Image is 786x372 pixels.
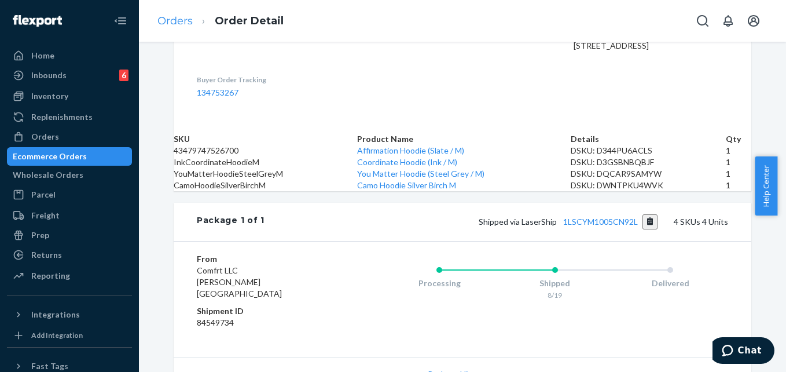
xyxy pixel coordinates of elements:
[265,214,728,229] div: 4 SKUs 4 Units
[479,217,658,227] span: Shipped via LaserShip
[174,133,357,145] th: SKU
[197,87,238,97] a: 134753267
[571,145,726,156] div: DSKU: D344PU6ACLS
[7,305,132,324] button: Integrations
[755,156,777,216] button: Help Center
[726,156,751,168] td: 1
[174,168,357,180] td: YouMatterHoodieSteelGreyM
[13,15,62,27] img: Flexport logo
[197,305,335,317] dt: Shipment ID
[7,108,132,126] a: Replenishments
[31,360,68,372] div: Fast Tags
[109,9,132,32] button: Close Navigation
[726,145,751,156] td: 1
[174,180,357,191] td: CamoHoodieSilverBirchM
[7,87,132,105] a: Inventory
[31,249,62,261] div: Returns
[197,75,399,85] dt: Buyer Order Tracking
[7,46,132,65] a: Home
[197,214,265,229] div: Package 1 of 1
[497,278,613,289] div: Shipped
[31,50,54,61] div: Home
[563,217,638,227] a: 1LSCYM1005CN92L
[571,156,726,168] div: DSKU: D3GSBNBQBJF
[712,337,774,366] iframe: Opens a widget where you can chat to one of our agents
[7,329,132,342] a: Add Integration
[642,214,658,229] button: Copy tracking number
[574,29,649,50] span: [PERSON_NAME] [STREET_ADDRESS]
[215,14,284,27] a: Order Detail
[174,156,357,168] td: InkCoordinateHoodieM
[357,169,484,178] a: You Matter Hoodie (Steel Grey / M)
[726,180,751,191] td: 1
[7,246,132,264] a: Returns
[7,66,132,85] a: Inbounds6
[13,169,83,181] div: Wholesale Orders
[31,111,93,123] div: Replenishments
[148,4,293,38] ol: breadcrumbs
[571,180,726,191] div: DSKU: DWNTPKU4WVK
[119,70,128,81] div: 6
[7,206,132,225] a: Freight
[726,133,751,145] th: Qty
[726,168,751,180] td: 1
[7,147,132,166] a: Ecommerce Orders
[197,265,282,298] span: Comfrt LLC [PERSON_NAME][GEOGRAPHIC_DATA]
[497,290,613,300] div: 8/19
[13,151,87,162] div: Ecommerce Orders
[571,133,726,145] th: Details
[357,157,457,167] a: Coordinate Hoodie (Ink / M)
[7,185,132,204] a: Parcel
[691,9,714,32] button: Open Search Box
[31,131,59,143] div: Orders
[7,127,132,146] a: Orders
[357,145,464,155] a: Affirmation Hoodie (Slate / M)
[31,189,56,200] div: Parcel
[571,168,726,180] div: DSKU: DQCAR9SAMYW
[197,253,335,265] dt: From
[381,278,497,289] div: Processing
[31,70,67,81] div: Inbounds
[197,317,335,329] dd: 84549734
[717,9,740,32] button: Open notifications
[31,210,60,221] div: Freight
[31,270,70,282] div: Reporting
[7,226,132,245] a: Prep
[742,9,765,32] button: Open account menu
[357,180,456,190] a: Camo Hoodie Silver Birch M
[157,14,193,27] a: Orders
[31,309,80,320] div: Integrations
[31,90,68,102] div: Inventory
[31,229,49,241] div: Prep
[31,330,83,340] div: Add Integration
[7,267,132,285] a: Reporting
[174,145,357,156] td: 43479747526700
[7,166,132,184] a: Wholesale Orders
[357,133,571,145] th: Product Name
[612,278,728,289] div: Delivered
